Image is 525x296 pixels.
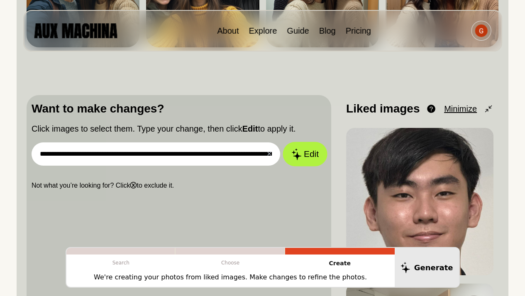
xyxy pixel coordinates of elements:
[285,254,395,272] p: Create
[444,103,493,115] button: Minimize
[66,254,176,271] p: Search
[266,149,272,159] button: ✕
[287,26,309,35] a: Guide
[319,26,336,35] a: Blog
[395,248,459,287] button: Generate
[32,122,326,135] p: Click images to select them. Type your change, then click to apply it.
[346,26,371,35] a: Pricing
[32,181,326,191] p: Not what you’re looking for? Click to exclude it.
[217,26,239,35] a: About
[346,128,493,275] img: Image
[32,100,326,117] p: Want to make changes?
[94,272,367,282] p: We're creating your photos from liked images. Make changes to refine the photos.
[34,23,117,38] img: AUX MACHINA
[475,24,487,37] img: Avatar
[249,26,277,35] a: Explore
[130,182,137,189] b: ⓧ
[444,103,477,115] span: Minimize
[242,124,258,133] b: Edit
[283,142,327,166] button: Edit
[346,100,420,117] p: Liked images
[176,254,285,271] p: Choose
